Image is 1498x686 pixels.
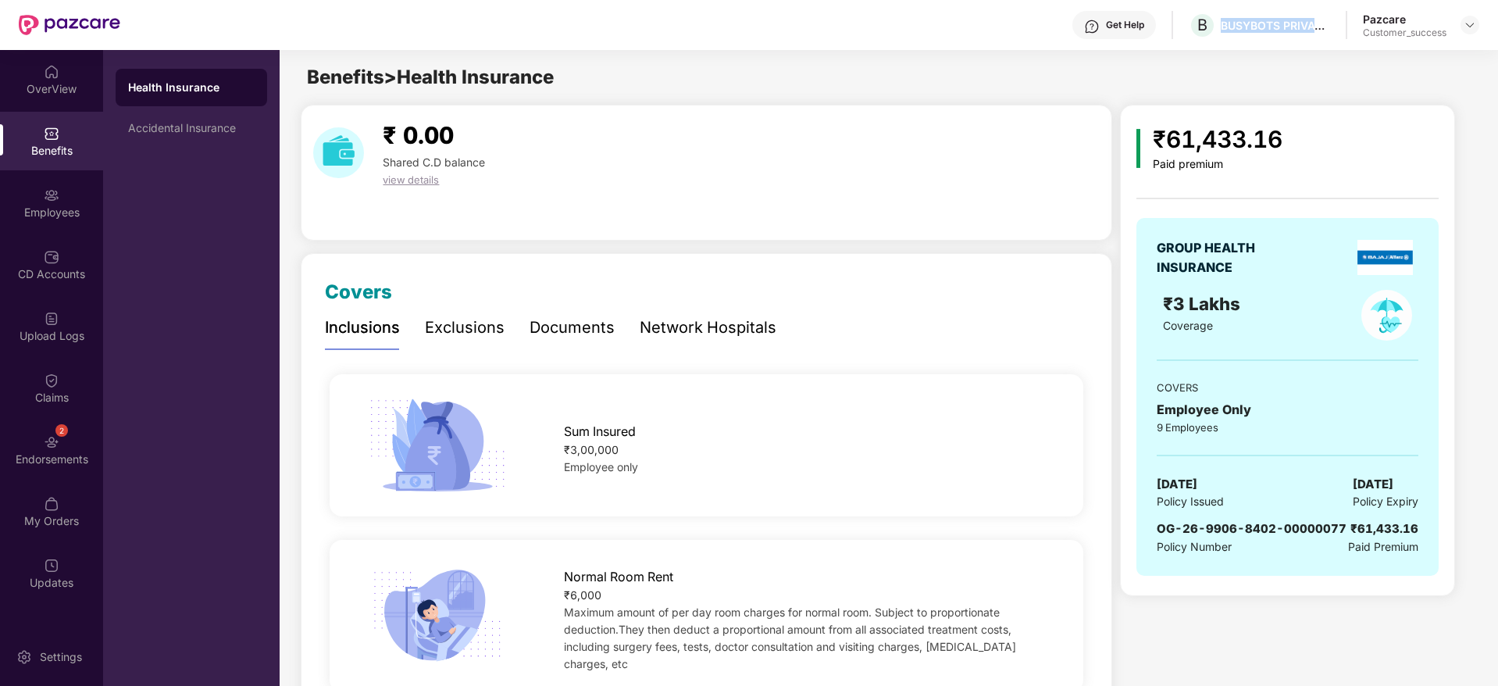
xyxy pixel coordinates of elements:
img: icon [1136,129,1140,168]
div: Pazcare [1363,12,1446,27]
span: Policy Issued [1157,493,1224,510]
div: ₹6,000 [564,587,1050,604]
img: svg+xml;base64,PHN2ZyBpZD0iSG9tZSIgeG1sbnM9Imh0dHA6Ly93d3cudzMub3JnLzIwMDAvc3ZnIiB3aWR0aD0iMjAiIG... [44,64,59,80]
span: Benefits > Health Insurance [307,66,554,88]
span: Shared C.D balance [383,155,485,169]
div: Get Help [1106,19,1144,31]
span: B [1197,16,1207,34]
div: BUSYBOTS PRIVATE LIMITED [1221,18,1330,33]
img: policyIcon [1361,290,1412,341]
span: view details [383,173,439,186]
div: ₹61,433.16 [1153,121,1282,158]
img: svg+xml;base64,PHN2ZyBpZD0iQmVuZWZpdHMiIHhtbG5zPSJodHRwOi8vd3d3LnczLm9yZy8yMDAwL3N2ZyIgd2lkdGg9Ij... [44,126,59,141]
img: download [313,127,364,178]
div: 2 [55,424,68,437]
span: Employee only [564,460,638,473]
div: Exclusions [425,316,505,340]
img: svg+xml;base64,PHN2ZyBpZD0iRW5kb3JzZW1lbnRzIiB4bWxucz0iaHR0cDovL3d3dy53My5vcmcvMjAwMC9zdmciIHdpZH... [44,434,59,450]
div: Settings [35,649,87,665]
span: Maximum amount of per day room charges for normal room. Subject to proportionate deduction.They t... [564,606,1016,670]
span: [DATE] [1353,475,1393,494]
img: svg+xml;base64,PHN2ZyBpZD0iTXlfT3JkZXJzIiBkYXRhLW5hbWU9Ik15IE9yZGVycyIgeG1sbnM9Imh0dHA6Ly93d3cudz... [44,496,59,512]
img: svg+xml;base64,PHN2ZyBpZD0iSGVscC0zMngzMiIgeG1sbnM9Imh0dHA6Ly93d3cudzMub3JnLzIwMDAvc3ZnIiB3aWR0aD... [1084,19,1100,34]
div: Health Insurance [128,80,255,95]
div: Inclusions [325,316,400,340]
span: OG-26-9906-8402-00000077 [1157,521,1346,536]
img: svg+xml;base64,PHN2ZyBpZD0iVXBkYXRlZCIgeG1sbnM9Imh0dHA6Ly93d3cudzMub3JnLzIwMDAvc3ZnIiB3aWR0aD0iMj... [44,558,59,573]
div: Accidental Insurance [128,122,255,134]
span: ₹ 0.00 [383,121,454,149]
span: ₹3 Lakhs [1163,293,1245,314]
span: Policy Expiry [1353,493,1418,510]
span: Covers [325,280,392,303]
div: 9 Employees [1157,420,1418,435]
span: Policy Number [1157,540,1232,553]
span: Paid Premium [1348,538,1418,556]
div: GROUP HEALTH INSURANCE [1157,238,1293,277]
div: COVERS [1157,380,1418,395]
div: Customer_success [1363,27,1446,39]
img: icon [363,394,511,497]
img: svg+xml;base64,PHN2ZyBpZD0iVXBsb2FkX0xvZ3MiIGRhdGEtbmFtZT0iVXBsb2FkIExvZ3MiIHhtbG5zPSJodHRwOi8vd3... [44,311,59,327]
img: svg+xml;base64,PHN2ZyBpZD0iRHJvcGRvd24tMzJ4MzIiIHhtbG5zPSJodHRwOi8vd3d3LnczLm9yZy8yMDAwL3N2ZyIgd2... [1464,19,1476,31]
span: Normal Room Rent [564,567,673,587]
img: insurerLogo [1357,240,1413,275]
img: svg+xml;base64,PHN2ZyBpZD0iQ2xhaW0iIHhtbG5zPSJodHRwOi8vd3d3LnczLm9yZy8yMDAwL3N2ZyIgd2lkdGg9IjIwIi... [44,373,59,388]
div: Documents [530,316,615,340]
div: ₹61,433.16 [1350,520,1418,538]
img: svg+xml;base64,PHN2ZyBpZD0iQ0RfQWNjb3VudHMiIGRhdGEtbmFtZT0iQ0QgQWNjb3VudHMiIHhtbG5zPSJodHRwOi8vd3... [44,249,59,265]
div: Employee Only [1157,400,1418,420]
div: Paid premium [1153,158,1282,171]
span: Coverage [1163,319,1213,332]
div: Network Hospitals [640,316,776,340]
span: [DATE] [1157,475,1197,494]
img: svg+xml;base64,PHN2ZyBpZD0iU2V0dGluZy0yMHgyMCIgeG1sbnM9Imh0dHA6Ly93d3cudzMub3JnLzIwMDAvc3ZnIiB3aW... [16,649,32,665]
img: svg+xml;base64,PHN2ZyBpZD0iRW1wbG95ZWVzIiB4bWxucz0iaHR0cDovL3d3dy53My5vcmcvMjAwMC9zdmciIHdpZHRoPS... [44,188,59,203]
div: ₹3,00,000 [564,441,1050,459]
img: icon [363,564,511,667]
img: New Pazcare Logo [19,15,120,35]
span: Sum Insured [564,422,636,441]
